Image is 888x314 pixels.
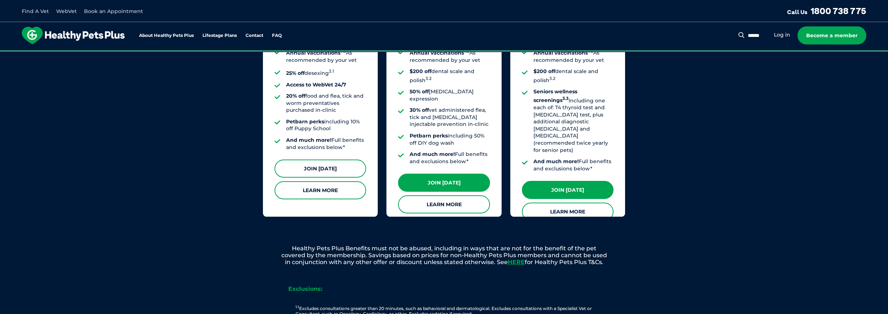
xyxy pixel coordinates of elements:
a: Join [DATE] [522,181,613,199]
sup: 3.2 [549,76,556,81]
strong: 25% off [286,70,305,76]
strong: 30% off [410,107,429,113]
strong: Petbarn perks [286,118,324,125]
li: As recommended by your vet [286,48,366,64]
span: Call Us [787,8,808,16]
a: Become a member [797,26,866,44]
li: Full benefits and exclusions below* [533,158,613,172]
strong: Annual vaccinations [410,50,469,56]
li: vet administered flea, tick and [MEDICAL_DATA] injectable prevention in-clinic [410,107,490,128]
sup: 3.1 [329,69,334,74]
strong: Annual vaccinations [533,50,593,56]
a: HERE [508,259,525,266]
strong: And much more! [286,137,331,143]
button: Search [737,31,746,39]
sup: 1.1 [296,305,299,309]
strong: Seniors wellness screenings [533,88,577,103]
strong: And much more! [410,151,455,157]
li: desexing [286,68,366,77]
img: hpp-logo [22,27,125,44]
strong: Exclusions: [288,285,322,292]
a: Join [DATE] [398,174,490,192]
strong: Annual vaccinations [286,50,346,56]
strong: $200 off [533,68,555,75]
a: Call Us1800 738 775 [787,5,866,16]
a: Book an Appointment [84,8,143,14]
strong: 20% off [286,93,305,99]
li: As recommended by your vet [533,48,613,64]
li: Full benefits and exclusions below* [286,137,366,151]
sup: 3.2 [426,76,432,81]
li: including 50% off DIY dog wash [410,132,490,147]
a: Log in [774,31,790,38]
strong: Access to WebVet 24/7 [286,81,346,88]
a: About Healthy Pets Plus [139,33,194,38]
a: Learn More [275,181,366,199]
li: Including one each of: T4 thyroid test and [MEDICAL_DATA] test, plus additional diagnostic [MEDIC... [533,88,613,154]
a: FAQ [272,33,282,38]
a: Learn More [522,203,613,221]
p: Healthy Pets Plus Benefits must not be abused, including in ways that are not for the benefit of ... [256,245,632,266]
span: Proactive, preventative wellness program designed to keep your pet healthier and happier for longer [309,51,579,57]
a: Learn More [398,195,490,213]
a: Find A Vet [22,8,49,14]
a: Lifestage Plans [202,33,237,38]
strong: $200 off [410,68,431,75]
strong: 50% off [410,88,429,95]
strong: Petbarn perks [410,132,448,139]
li: dental scale and polish [533,68,613,84]
a: Join [DATE] [275,160,366,178]
li: As recommended by your vet [410,48,490,64]
li: Full benefits and exclusions below* [410,151,490,165]
li: dental scale and polish [410,68,490,84]
a: Contact [246,33,263,38]
sup: 3.3 [562,96,569,101]
li: food and flea, tick and worm preventatives purchased in-clinic [286,93,366,114]
strong: And much more! [533,158,579,165]
li: including 10% off Puppy School [286,118,366,132]
li: [MEDICAL_DATA] expression [410,88,490,102]
a: WebVet [56,8,77,14]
